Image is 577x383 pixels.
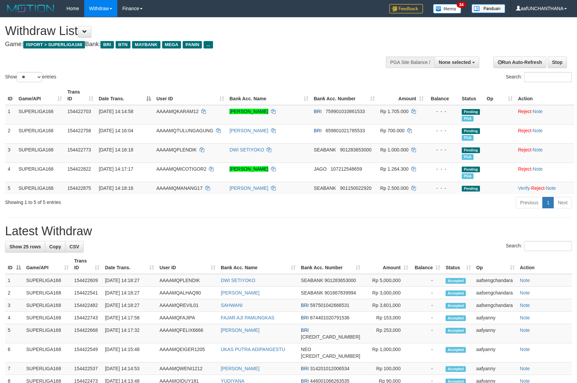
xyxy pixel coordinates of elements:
[446,328,466,334] span: Accepted
[16,86,65,105] th: Game/API: activate to sort column ascending
[99,147,133,152] span: [DATE] 14:16:18
[380,185,408,191] span: Rp 2.500.000
[5,224,572,238] h1: Latest Withdraw
[363,362,411,375] td: Rp 100,000
[71,312,102,324] td: 154422743
[100,41,114,48] span: BRI
[474,362,517,375] td: aafyanny
[515,105,574,125] td: ·
[546,185,556,191] a: Note
[162,41,181,48] span: MEGA
[157,324,218,343] td: AAAAMQFELIX6666
[446,278,466,284] span: Accepted
[65,241,84,252] a: CSV
[23,41,85,48] span: ISPORT > SUPERLIGA168
[533,147,543,152] a: Note
[380,109,408,114] span: Rp 1.705.000
[411,324,443,343] td: -
[221,303,243,308] a: SAHWANI
[5,324,24,343] td: 5
[67,109,91,114] span: 154422703
[5,299,24,312] td: 3
[518,166,532,172] a: Reject
[221,366,260,371] a: [PERSON_NAME]
[5,196,235,206] div: Showing 1 to 5 of 5 entries
[474,274,517,287] td: aafsengchandara
[462,173,474,179] span: Marked by aafsoumeymey
[99,128,133,133] span: [DATE] 14:16:04
[380,147,408,152] span: Rp 1.000.000
[16,124,65,143] td: SUPERLIGA168
[411,312,443,324] td: -
[67,185,91,191] span: 154422875
[518,109,532,114] a: Reject
[411,274,443,287] td: -
[363,343,411,362] td: Rp 1,000,000
[531,185,545,191] a: Reject
[518,185,530,191] a: Verify
[429,185,456,191] div: - - -
[462,186,480,191] span: Pending
[411,362,443,375] td: -
[310,303,350,308] span: Copy 597501042666531 to clipboard
[5,124,16,143] td: 2
[325,278,356,283] span: Copy 901283653000 to clipboard
[154,86,227,105] th: User ID: activate to sort column ascending
[515,124,574,143] td: ·
[71,274,102,287] td: 154422609
[517,255,572,274] th: Action
[301,278,323,283] span: SEABANK
[301,303,309,308] span: BRI
[157,287,218,299] td: AAAAMQALHAQ90
[16,182,65,194] td: SUPERLIGA168
[116,41,130,48] span: BTN
[5,143,16,163] td: 3
[5,72,56,82] label: Show entries
[462,147,480,153] span: Pending
[5,343,24,362] td: 6
[439,60,471,65] span: None selected
[301,334,360,340] span: Copy 616301004351506 to clipboard
[102,299,157,312] td: [DATE] 14:18:27
[443,255,474,274] th: Status: activate to sort column ascending
[5,3,56,13] img: MOTION_logo.png
[520,303,530,308] a: Note
[331,166,362,172] span: Copy 107212548659 to clipboard
[462,109,480,115] span: Pending
[314,147,336,152] span: SEABANK
[102,312,157,324] td: [DATE] 14:17:58
[426,86,459,105] th: Balance
[310,315,350,320] span: Copy 674401020791536 to clipboard
[16,163,65,182] td: SUPERLIGA168
[24,299,71,312] td: SUPERLIGA168
[520,366,530,371] a: Note
[157,255,218,274] th: User ID: activate to sort column ascending
[411,299,443,312] td: -
[429,127,456,134] div: - - -
[102,362,157,375] td: [DATE] 14:14:53
[524,241,572,251] input: Search:
[24,362,71,375] td: SUPERLIGA168
[520,278,530,283] a: Note
[474,299,517,312] td: aafsengchandara
[102,324,157,343] td: [DATE] 14:17:32
[326,128,365,133] span: Copy 659801021785533 to clipboard
[5,24,378,38] h1: Withdraw List
[298,255,363,274] th: Bank Acc. Number: activate to sort column ascending
[380,166,408,172] span: Rp 1.264.300
[99,185,133,191] span: [DATE] 14:18:16
[221,347,285,352] a: UKAS PUTRA ADIPANGESTU
[221,290,260,295] a: [PERSON_NAME]
[462,128,480,134] span: Pending
[462,135,474,141] span: Marked by aafsengchandara
[493,57,546,68] a: Run Auto-Refresh
[157,299,218,312] td: AAAAMQREVIL01
[230,147,264,152] a: DWI SETIYOKO
[157,343,218,362] td: AAAAMQEIGER1205
[433,4,461,13] img: Button%20Memo.svg
[221,315,274,320] a: FAJAR AJI PAMUNGKAS
[45,241,65,252] a: Copy
[377,86,426,105] th: Amount: activate to sort column ascending
[102,255,157,274] th: Date Trans.: activate to sort column ascending
[5,86,16,105] th: ID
